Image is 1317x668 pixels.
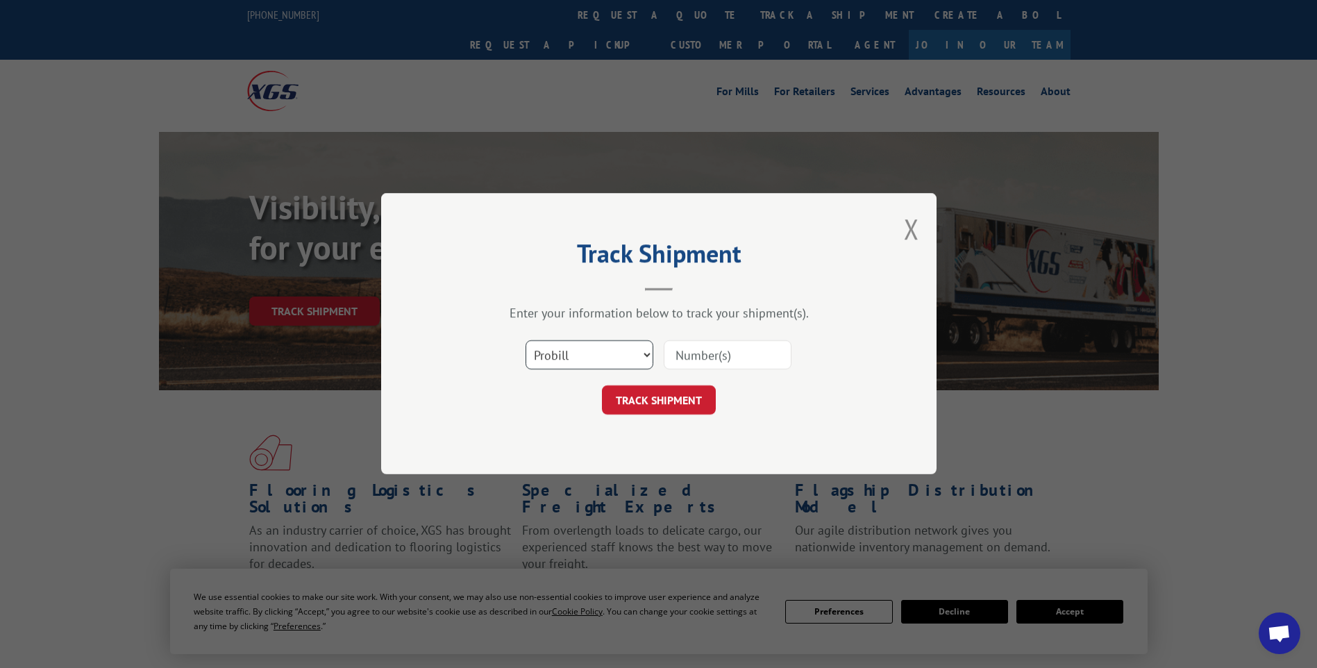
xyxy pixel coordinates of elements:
input: Number(s) [664,341,791,370]
div: Enter your information below to track your shipment(s). [451,306,867,322]
h2: Track Shipment [451,244,867,270]
button: Close modal [904,210,919,247]
button: TRACK SHIPMENT [602,386,716,415]
div: Open chat [1259,612,1300,654]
